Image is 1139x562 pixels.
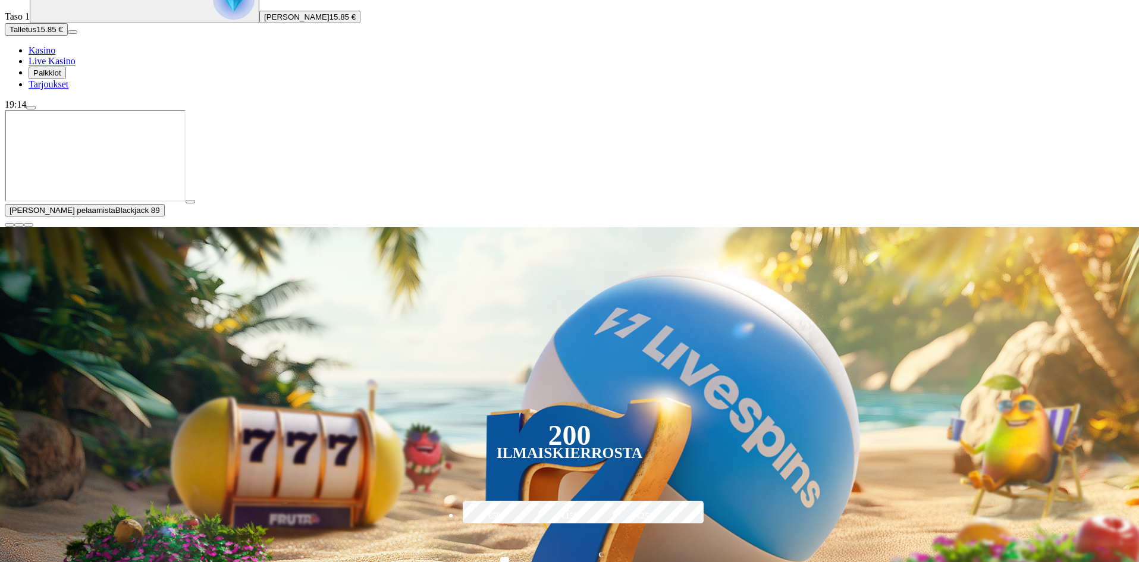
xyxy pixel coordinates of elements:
[10,206,115,215] span: [PERSON_NAME] pelaamista
[115,206,160,215] span: Blackjack 89
[259,11,360,23] button: [PERSON_NAME]15.85 €
[36,25,62,34] span: 15.85 €
[29,79,68,89] span: Tarjoukset
[24,223,33,227] button: fullscreen icon
[5,223,14,227] button: close icon
[10,25,36,34] span: Talletus
[186,200,195,203] button: play icon
[29,67,66,79] button: reward iconPalkkiot
[5,204,165,216] button: [PERSON_NAME] pelaamistaBlackjack 89
[68,30,77,34] button: menu
[610,499,679,533] label: €250
[29,45,55,55] span: Kasino
[5,110,186,202] iframe: Blackjack 89
[599,550,603,561] span: €
[5,23,68,36] button: Talletusplus icon15.85 €
[14,223,24,227] button: chevron-down icon
[264,12,330,21] span: [PERSON_NAME]
[535,499,604,533] label: €150
[29,56,76,66] span: Live Kasino
[33,68,61,77] span: Palkkiot
[5,11,30,21] span: Taso 1
[497,446,643,460] div: Ilmaiskierrosta
[330,12,356,21] span: 15.85 €
[29,56,76,66] a: poker-chip iconLive Kasino
[26,106,36,109] button: menu
[29,45,55,55] a: diamond iconKasino
[460,499,529,533] label: €50
[5,99,26,109] span: 19:14
[29,79,68,89] a: gift-inverted iconTarjoukset
[548,428,591,442] div: 200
